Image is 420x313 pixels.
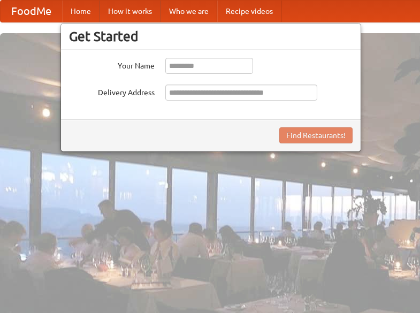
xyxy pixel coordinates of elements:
[1,1,62,22] a: FoodMe
[69,28,353,44] h3: Get Started
[69,85,155,98] label: Delivery Address
[62,1,100,22] a: Home
[100,1,161,22] a: How it works
[69,58,155,71] label: Your Name
[217,1,281,22] a: Recipe videos
[161,1,217,22] a: Who we are
[279,127,353,143] button: Find Restaurants!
